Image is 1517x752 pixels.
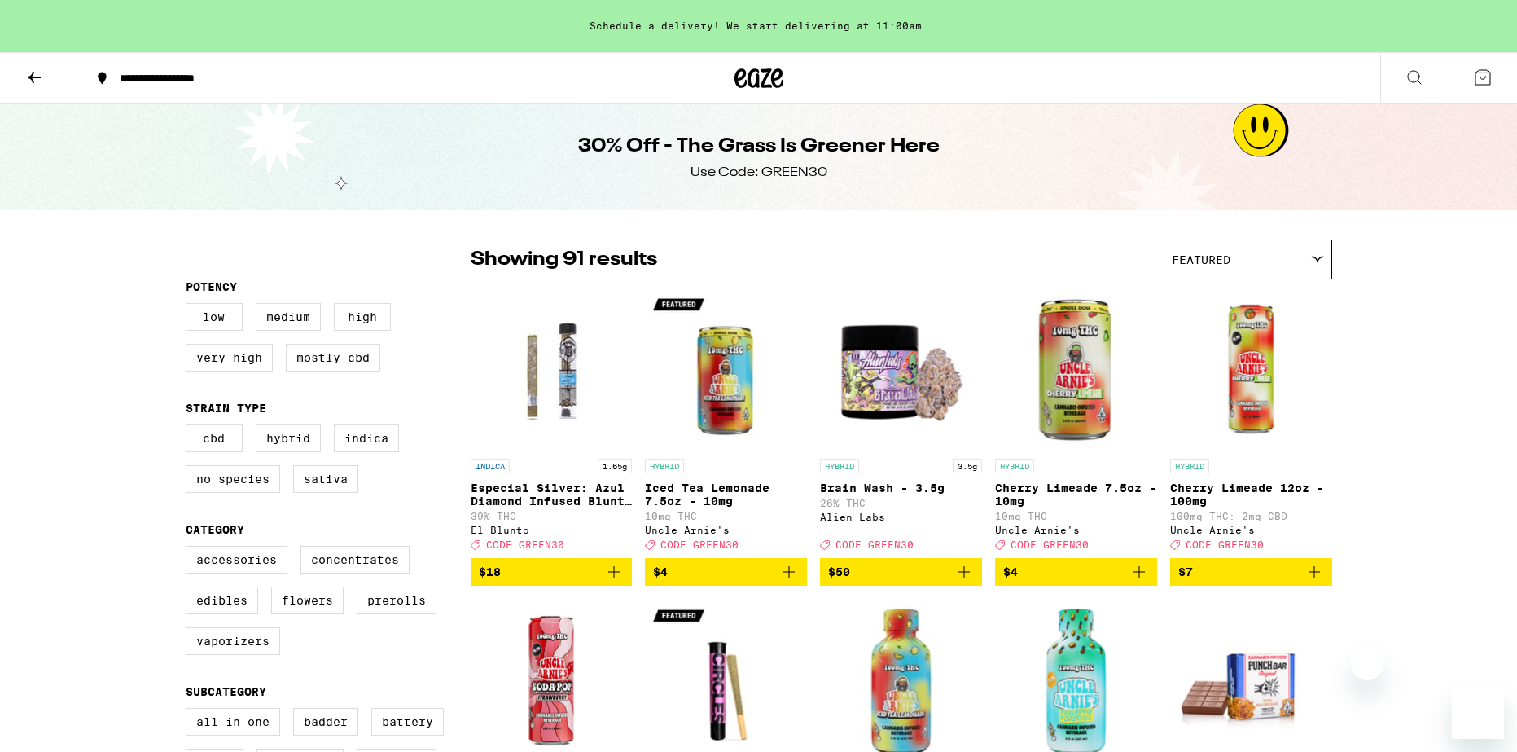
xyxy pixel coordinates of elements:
label: Prerolls [357,587,436,614]
span: CODE GREEN30 [486,539,564,550]
p: 100mg THC: 2mg CBD [1170,511,1332,521]
label: All-In-One [186,708,280,736]
label: Low [186,303,243,331]
p: HYBRID [995,459,1034,473]
div: Uncle Arnie's [1170,525,1332,535]
legend: Category [186,523,244,536]
p: INDICA [471,459,510,473]
button: Add to bag [820,558,982,586]
button: Add to bag [1170,558,1332,586]
legend: Potency [186,280,237,293]
p: Brain Wash - 3.5g [820,482,982,495]
span: $50 [828,565,850,578]
label: Vaporizers [186,627,280,655]
label: High [334,303,391,331]
label: No Species [186,465,280,493]
label: Badder [293,708,358,736]
a: Open page for Cherry Limeade 12oz - 100mg from Uncle Arnie's [1170,288,1332,558]
div: Uncle Arnie's [995,525,1157,535]
label: Very High [186,344,273,372]
img: El Blunto - Especial Silver: Azul Diamond Infused Blunt - 1.65g [471,288,633,451]
label: Sativa [293,465,358,493]
legend: Subcategory [186,685,266,698]
label: Accessories [186,546,287,574]
p: Cherry Limeade 7.5oz - 10mg [995,482,1157,508]
div: Uncle Arnie's [645,525,807,535]
span: CODE GREEN30 [660,539,739,550]
label: Edibles [186,587,258,614]
label: Battery [371,708,444,736]
div: Use Code: GREEN30 [691,164,827,182]
span: CODE GREEN30 [1186,539,1264,550]
legend: Strain Type [186,402,266,415]
div: Alien Labs [820,512,982,522]
label: Indica [334,424,399,452]
img: Alien Labs - Brain Wash - 3.5g [820,288,982,451]
iframe: Button to launch messaging window [1452,687,1504,739]
p: Iced Tea Lemonade 7.5oz - 10mg [645,482,807,508]
p: 3.5g [953,459,982,473]
h1: 30% Off - The Grass Is Greener Here [578,133,940,161]
p: HYBRID [1170,459,1209,473]
label: Hybrid [256,424,321,452]
a: Open page for Brain Wash - 3.5g from Alien Labs [820,288,982,558]
p: 39% THC [471,511,633,521]
p: HYBRID [820,459,859,473]
label: CBD [186,424,243,452]
iframe: Close message [1351,648,1383,680]
p: 26% THC [820,498,982,508]
p: 10mg THC [645,511,807,521]
span: $18 [479,565,501,578]
button: Add to bag [995,558,1157,586]
p: 10mg THC [995,511,1157,521]
img: Uncle Arnie's - Cherry Limeade 7.5oz - 10mg [995,288,1157,451]
a: Open page for Iced Tea Lemonade 7.5oz - 10mg from Uncle Arnie's [645,288,807,558]
p: 1.65g [598,459,632,473]
img: Uncle Arnie's - Iced Tea Lemonade 7.5oz - 10mg [645,288,807,451]
p: Cherry Limeade 12oz - 100mg [1170,482,1332,508]
label: Flowers [271,587,344,614]
span: $4 [653,565,668,578]
p: Showing 91 results [471,246,657,274]
p: HYBRID [645,459,684,473]
span: CODE GREEN30 [835,539,914,550]
div: El Blunto [471,525,633,535]
button: Add to bag [471,558,633,586]
label: Mostly CBD [286,344,380,372]
label: Concentrates [300,546,410,574]
span: Featured [1172,253,1230,266]
a: Open page for Cherry Limeade 7.5oz - 10mg from Uncle Arnie's [995,288,1157,558]
label: Medium [256,303,321,331]
p: Especial Silver: Azul Diamond Infused Blunt - 1.65g [471,482,633,508]
span: CODE GREEN30 [1011,539,1089,550]
img: Uncle Arnie's - Cherry Limeade 12oz - 100mg [1170,288,1332,451]
button: Add to bag [645,558,807,586]
a: Open page for Especial Silver: Azul Diamond Infused Blunt - 1.65g from El Blunto [471,288,633,558]
span: $4 [1003,565,1018,578]
span: $7 [1178,565,1193,578]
